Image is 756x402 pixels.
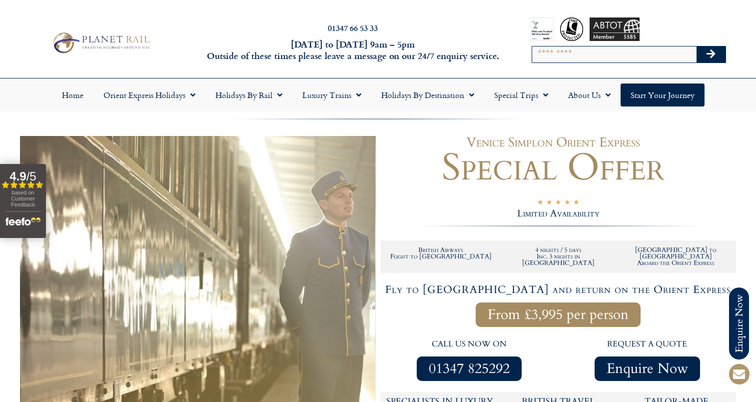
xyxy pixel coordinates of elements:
span: From £3,995 per person [488,308,629,321]
p: call us now on [386,338,554,351]
span: Enquire Now [607,362,688,375]
a: Luxury Trains [292,83,371,106]
i: ★ [573,197,580,209]
h2: British Airways Flight to [GEOGRAPHIC_DATA] [387,247,495,260]
img: Planet Rail Train Holidays Logo [49,30,152,55]
div: 5/5 [537,196,580,209]
h1: Special Offer [381,149,727,186]
a: Home [52,83,93,106]
p: request a quote [563,338,731,351]
a: Holidays by Rail [205,83,292,106]
a: From £3,995 per person [476,302,641,327]
nav: Menu [5,83,751,106]
h4: Fly to [GEOGRAPHIC_DATA] and return on the Orient Express [382,284,735,295]
h2: 4 nights / 5 days Inc. 3 nights in [GEOGRAPHIC_DATA] [505,247,612,266]
button: Search [697,46,726,62]
h2: Limited Availability [381,209,737,218]
a: 01347 66 53 33 [328,22,378,33]
a: Special Trips [484,83,558,106]
a: Orient Express Holidays [93,83,205,106]
span: 01347 825292 [429,362,510,375]
a: Holidays by Destination [371,83,484,106]
i: ★ [546,197,553,209]
h1: Venice Simplon Orient Express [381,136,727,149]
a: Enquire Now [595,356,700,381]
h6: [DATE] to [DATE] 9am – 5pm Outside of these times please leave a message on our 24/7 enquiry serv... [204,38,501,62]
a: 01347 825292 [417,356,522,381]
i: ★ [564,197,571,209]
h2: [GEOGRAPHIC_DATA] to [GEOGRAPHIC_DATA] Aboard the Orient Express [622,247,730,266]
a: Start your Journey [621,83,705,106]
i: ★ [555,197,562,209]
i: ★ [537,197,544,209]
a: About Us [558,83,621,106]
